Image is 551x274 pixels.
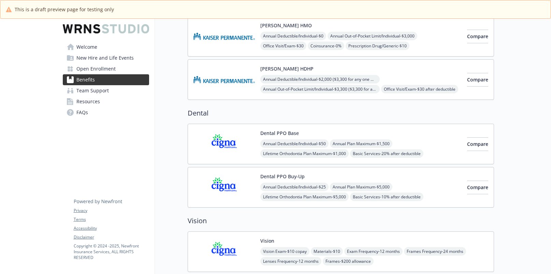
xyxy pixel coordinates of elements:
[467,184,488,191] span: Compare
[467,137,488,151] button: Compare
[260,257,321,265] span: Lenses Frequency - 12 months
[260,65,314,72] button: [PERSON_NAME] HDHP
[260,32,326,40] span: Annual Deductible/Individual - $0
[74,225,149,231] a: Accessibility
[350,193,423,201] span: Basic Services - 10% after deductible
[63,52,149,63] a: New Hire and Life Events
[260,75,380,83] span: Annual Deductible/Individual - $2,000 ($3,300 for any one member within a Family enrollment)
[260,42,306,50] span: Office Visit/Exam - $30
[467,76,488,83] span: Compare
[260,139,329,148] span: Annual Deductible/Individual - $50
[76,52,134,63] span: New Hire and Life Events
[328,32,417,40] span: Annual Out-of-Pocket Limit/Individual - $3,000
[193,22,255,51] img: Kaiser Permanente Insurance Company carrier logo
[260,130,299,137] button: Dental PPO Base
[330,139,392,148] span: Annual Plan Maximum - $1,500
[63,107,149,118] a: FAQs
[63,42,149,52] a: Welcome
[74,234,149,240] a: Disclaimer
[193,173,255,202] img: CIGNA carrier logo
[74,243,149,260] p: Copyright © 2024 - 2025 , Newfront Insurance Services, ALL RIGHTS RESERVED
[260,173,305,180] button: Dental PPO Buy-Up
[63,63,149,74] a: Open Enrollment
[344,247,403,256] span: Exam Frequency - 12 months
[260,85,380,93] span: Annual Out-of-Pocket Limit/Individual - $3,300 ($3,300 for any one member within a Family enrollm...
[260,237,274,244] button: Vision
[260,183,329,191] span: Annual Deductible/Individual - $25
[76,85,109,96] span: Team Support
[308,42,344,50] span: Coinsurance - 0%
[260,149,349,158] span: Lifetime Orthodontia Plan Maximum - $1,000
[63,85,149,96] a: Team Support
[76,96,100,107] span: Resources
[76,42,97,52] span: Welcome
[467,73,488,87] button: Compare
[381,85,458,93] span: Office Visit/Exam - $30 after deductible
[404,247,466,256] span: Frames Frequency - 24 months
[193,130,255,158] img: CIGNA carrier logo
[346,42,409,50] span: Prescription Drug/Generic - $10
[76,63,116,74] span: Open Enrollment
[260,193,349,201] span: Lifetime Orthodontia Plan Maximum - $5,000
[74,208,149,214] a: Privacy
[467,141,488,147] span: Compare
[350,149,423,158] span: Basic Services - 20% after deductible
[74,216,149,223] a: Terms
[188,216,494,226] h2: Vision
[467,181,488,194] button: Compare
[260,247,309,256] span: Vision Exam - $10 copay
[467,33,488,40] span: Compare
[330,183,392,191] span: Annual Plan Maximum - $5,000
[467,30,488,43] button: Compare
[63,96,149,107] a: Resources
[193,65,255,94] img: Kaiser Permanente Insurance Company carrier logo
[193,237,255,266] img: CIGNA carrier logo
[260,22,312,29] button: [PERSON_NAME] HMO
[76,74,95,85] span: Benefits
[311,247,343,256] span: Materials - $10
[63,74,149,85] a: Benefits
[188,108,494,118] h2: Dental
[323,257,374,265] span: Frames - $200 allowance
[15,6,114,13] span: This is a draft preview page for testing only
[76,107,88,118] span: FAQs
